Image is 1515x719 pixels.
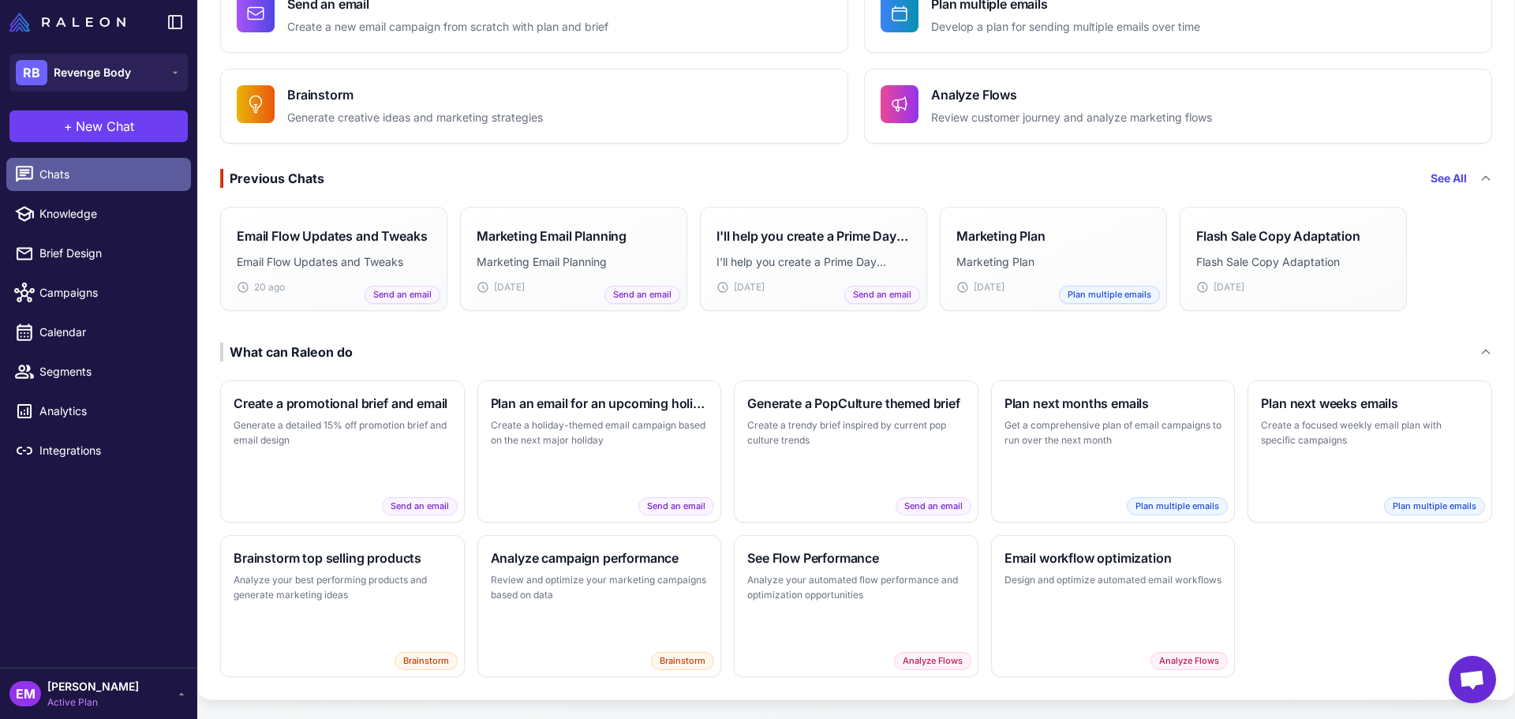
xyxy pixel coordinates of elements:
[1196,280,1390,294] div: [DATE]
[896,497,971,515] span: Send an email
[6,316,191,349] a: Calendar
[220,343,353,361] div: What can Raleon do
[220,535,465,677] button: Brainstorm top selling productsAnalyze your best performing products and generate marketing ideas...
[991,535,1236,677] button: Email workflow optimizationDesign and optimize automated email workflowsAnalyze Flows
[237,280,431,294] div: 20 ago
[491,418,709,448] p: Create a holiday-themed email campaign based on the next major holiday
[39,324,178,341] span: Calendar
[1431,170,1467,187] a: See All
[956,227,1046,245] h3: Marketing Plan
[1261,418,1479,448] p: Create a focused weekly email plan with specific campaigns
[287,109,543,127] p: Generate creative ideas and marketing strategies
[931,109,1212,127] p: Review customer journey and analyze marketing flows
[287,85,543,104] h4: Brainstorm
[747,549,965,567] h3: See Flow Performance
[220,69,848,144] button: BrainstormGenerate creative ideas and marketing strategies
[491,394,709,413] h3: Plan an email for an upcoming holiday
[638,497,714,515] span: Send an email
[76,117,134,136] span: New Chat
[716,227,911,245] h3: I'll help you create a Prime Day campaign for Revenge Body. Let's start with a compelling email anno
[477,227,627,245] h3: Marketing Email Planning
[6,158,191,191] a: Chats
[39,363,178,380] span: Segments
[931,18,1200,36] p: Develop a plan for sending multiple emails over time
[1261,394,1479,413] h3: Plan next weeks emails
[1004,572,1222,588] p: Design and optimize automated email workflows
[1196,227,1360,245] h3: Flash Sale Copy Adaptation
[956,253,1150,271] p: Marketing Plan
[365,286,440,304] span: Send an email
[477,280,671,294] div: [DATE]
[491,549,709,567] h3: Analyze campaign performance
[734,535,978,677] button: See Flow PerformanceAnalyze your automated flow performance and optimization opportunitiesAnalyze...
[1150,652,1228,670] span: Analyze Flows
[382,497,458,515] span: Send an email
[931,85,1212,104] h4: Analyze Flows
[234,394,451,413] h3: Create a promotional brief and email
[991,380,1236,522] button: Plan next months emailsGet a comprehensive plan of email campaigns to run over the next monthPlan...
[1004,549,1222,567] h3: Email workflow optimization
[9,13,132,32] a: Raleon Logo
[716,280,911,294] div: [DATE]
[1127,497,1228,515] span: Plan multiple emails
[237,253,431,271] p: Email Flow Updates and Tweaks
[16,60,47,85] div: RB
[956,280,1150,294] div: [DATE]
[6,395,191,428] a: Analytics
[844,286,920,304] span: Send an email
[395,652,458,670] span: Brainstorm
[1248,380,1492,522] button: Plan next weeks emailsCreate a focused weekly email plan with specific campaignsPlan multiple emails
[39,403,178,420] span: Analytics
[477,253,671,271] p: Marketing Email Planning
[604,286,680,304] span: Send an email
[1004,418,1222,448] p: Get a comprehensive plan of email campaigns to run over the next month
[1196,253,1390,271] p: Flash Sale Copy Adaptation
[234,572,451,603] p: Analyze your best performing products and generate marketing ideas
[47,678,139,695] span: [PERSON_NAME]
[477,535,722,677] button: Analyze campaign performanceReview and optimize your marketing campaigns based on dataBrainstorm
[491,572,709,603] p: Review and optimize your marketing campaigns based on data
[716,253,911,271] p: I'll help you create a Prime Day campaign for Revenge Body. Let's start with a compelling email anno
[9,13,125,32] img: Raleon Logo
[39,245,178,262] span: Brief Design
[747,394,965,413] h3: Generate a PopCulture themed brief
[1384,497,1485,515] span: Plan multiple emails
[234,418,451,448] p: Generate a detailed 15% off promotion brief and email design
[287,18,608,36] p: Create a new email campaign from scratch with plan and brief
[9,681,41,706] div: EM
[39,284,178,301] span: Campaigns
[47,695,139,710] span: Active Plan
[9,54,188,92] button: RBRevenge Body
[6,434,191,467] a: Integrations
[1059,286,1160,304] span: Plan multiple emails
[6,237,191,270] a: Brief Design
[747,418,965,448] p: Create a trendy brief inspired by current pop culture trends
[9,110,188,142] button: +New Chat
[234,549,451,567] h3: Brainstorm top selling products
[6,276,191,309] a: Campaigns
[477,380,722,522] button: Plan an email for an upcoming holidayCreate a holiday-themed email campaign based on the next maj...
[220,169,324,188] div: Previous Chats
[220,380,465,522] button: Create a promotional brief and emailGenerate a detailed 15% off promotion brief and email designS...
[6,355,191,388] a: Segments
[6,197,191,230] a: Knowledge
[651,652,714,670] span: Brainstorm
[734,380,978,522] button: Generate a PopCulture themed briefCreate a trendy brief inspired by current pop culture trendsSen...
[894,652,971,670] span: Analyze Flows
[1004,394,1222,413] h3: Plan next months emails
[39,442,178,459] span: Integrations
[864,69,1492,144] button: Analyze FlowsReview customer journey and analyze marketing flows
[237,227,427,245] h3: Email Flow Updates and Tweaks
[39,205,178,223] span: Knowledge
[64,117,73,136] span: +
[54,64,131,81] span: Revenge Body
[1449,656,1496,703] a: Chat abierto
[39,166,178,183] span: Chats
[747,572,965,603] p: Analyze your automated flow performance and optimization opportunities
